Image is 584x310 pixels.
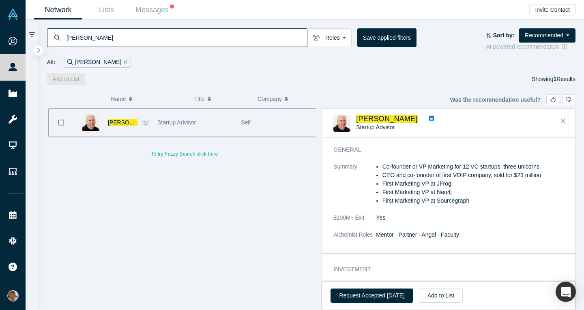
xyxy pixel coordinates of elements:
[333,162,376,214] dt: Summary
[382,180,570,188] li: First Marketing VP at JFrog
[450,94,575,105] div: Was the recommendation useful?
[64,57,131,68] div: [PERSON_NAME]
[519,28,575,43] button: Recommended
[333,265,558,274] h3: Investment
[258,90,282,107] span: Company
[307,28,352,47] button: Roles
[331,289,413,303] button: Request Accepted [DATE]
[194,90,249,107] button: Title
[49,109,74,137] button: Bookmark
[111,90,126,107] span: Name
[47,58,56,66] span: All:
[111,90,186,107] button: Name
[194,90,205,107] span: Title
[34,0,82,19] a: Network
[47,73,85,85] button: Add to List
[356,124,395,130] span: Startup Advisor
[241,119,251,126] span: Self
[82,114,99,131] img: Adam Frankl's Profile Image
[376,231,570,239] dd: Mentor · Partner · Angel · Faculty
[66,28,307,47] input: Search by name, title, company, summary, expertise, investment criteria or topics of focus
[554,76,575,82] span: Results
[382,197,570,205] li: First Marketing VP at Sourcegraph
[333,231,376,248] dt: Alchemist Roles
[333,115,350,132] img: Adam Frankl's Profile Image
[356,115,418,123] a: [PERSON_NAME]
[382,162,570,171] li: Co-founder or VP Marketing for 12 VC startups, three unicorns
[532,73,575,85] div: Showing
[333,145,558,154] h3: General
[333,214,376,231] dt: $100M+ Exit
[486,43,575,51] div: AI-powered recommendation
[108,119,155,126] a: [PERSON_NAME]
[357,28,417,47] button: Save applied filters
[554,76,557,82] strong: 1
[258,90,312,107] button: Company
[419,289,463,303] button: Add to List
[131,0,179,19] a: Messages
[121,58,127,67] button: Remove Filter
[529,4,575,15] button: Invite Contact
[7,290,19,301] img: Mikhail Baklanov's Account
[493,32,515,38] strong: Sort by:
[145,149,223,159] button: To try Fuzzy Search click here
[557,115,569,128] button: Close
[82,0,131,19] a: Lists
[382,171,570,180] li: CEO and co-founder of first VOIP company, sold for $23 million
[382,188,570,197] li: First Marketing VP at Neo4j
[376,214,570,222] dd: Yes
[157,119,196,126] span: Startup Advisor
[7,9,19,20] img: Alchemist Vault Logo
